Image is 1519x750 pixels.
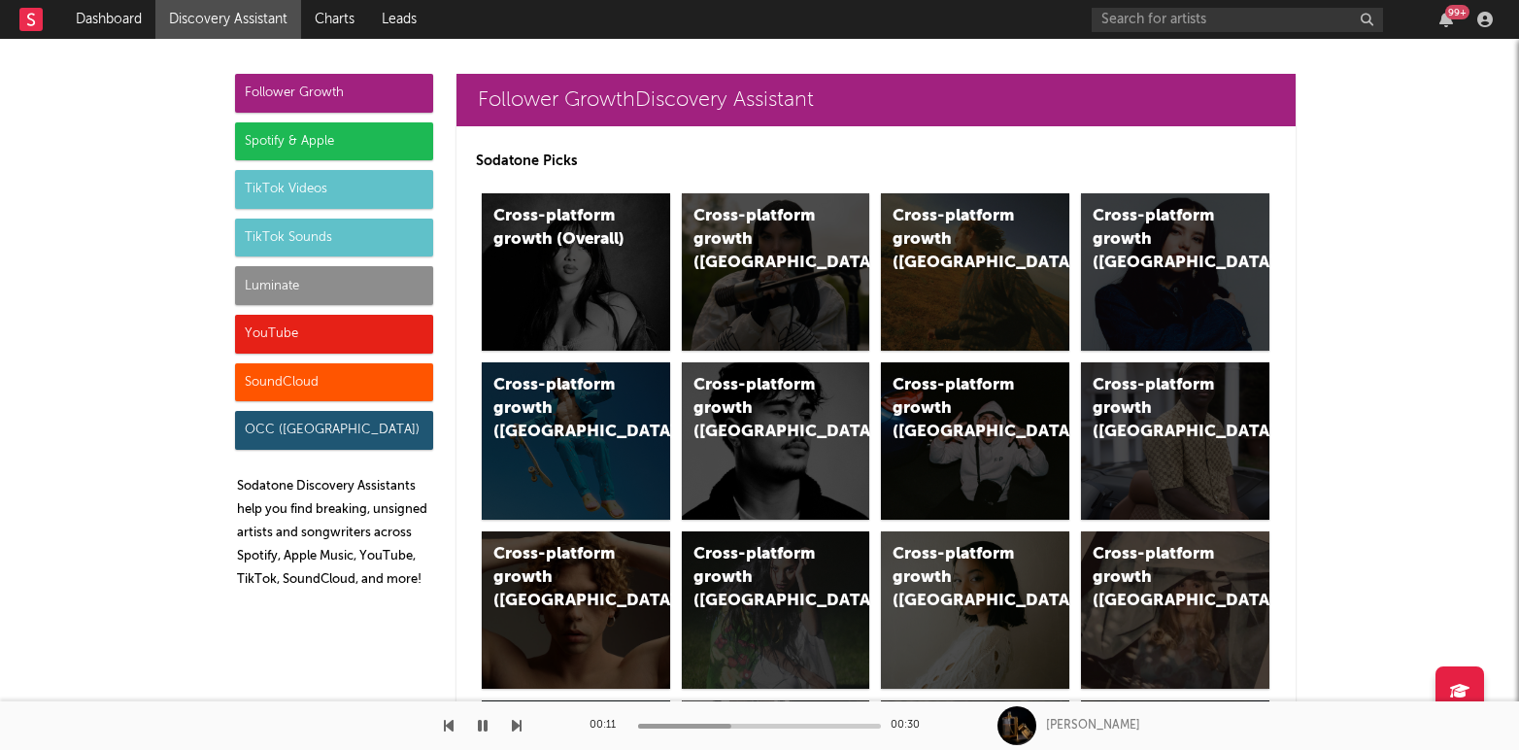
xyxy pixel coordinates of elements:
[493,374,625,444] div: Cross-platform growth ([GEOGRAPHIC_DATA])
[1092,8,1383,32] input: Search for artists
[235,315,433,354] div: YouTube
[235,74,433,113] div: Follower Growth
[482,193,670,351] a: Cross-platform growth (Overall)
[881,193,1069,351] a: Cross-platform growth ([GEOGRAPHIC_DATA])
[456,74,1296,126] a: Follower GrowthDiscovery Assistant
[693,205,826,275] div: Cross-platform growth ([GEOGRAPHIC_DATA])
[493,543,625,613] div: Cross-platform growth ([GEOGRAPHIC_DATA])
[893,543,1025,613] div: Cross-platform growth ([GEOGRAPHIC_DATA])
[237,475,433,592] p: Sodatone Discovery Assistants help you find breaking, unsigned artists and songwriters across Spo...
[1445,5,1469,19] div: 99 +
[682,193,870,351] a: Cross-platform growth ([GEOGRAPHIC_DATA])
[235,170,433,209] div: TikTok Videos
[891,714,929,737] div: 00:30
[881,362,1069,520] a: Cross-platform growth ([GEOGRAPHIC_DATA]/GSA)
[493,205,625,252] div: Cross-platform growth (Overall)
[693,374,826,444] div: Cross-platform growth ([GEOGRAPHIC_DATA])
[1093,543,1225,613] div: Cross-platform growth ([GEOGRAPHIC_DATA])
[235,411,433,450] div: OCC ([GEOGRAPHIC_DATA])
[1439,12,1453,27] button: 99+
[682,362,870,520] a: Cross-platform growth ([GEOGRAPHIC_DATA])
[482,531,670,689] a: Cross-platform growth ([GEOGRAPHIC_DATA])
[1081,531,1269,689] a: Cross-platform growth ([GEOGRAPHIC_DATA])
[881,531,1069,689] a: Cross-platform growth ([GEOGRAPHIC_DATA])
[235,122,433,161] div: Spotify & Apple
[482,362,670,520] a: Cross-platform growth ([GEOGRAPHIC_DATA])
[1093,374,1225,444] div: Cross-platform growth ([GEOGRAPHIC_DATA])
[1081,362,1269,520] a: Cross-platform growth ([GEOGRAPHIC_DATA])
[235,266,433,305] div: Luminate
[893,374,1025,444] div: Cross-platform growth ([GEOGRAPHIC_DATA]/GSA)
[682,531,870,689] a: Cross-platform growth ([GEOGRAPHIC_DATA])
[235,363,433,402] div: SoundCloud
[476,150,1276,173] p: Sodatone Picks
[590,714,628,737] div: 00:11
[1093,205,1225,275] div: Cross-platform growth ([GEOGRAPHIC_DATA])
[235,219,433,257] div: TikTok Sounds
[693,543,826,613] div: Cross-platform growth ([GEOGRAPHIC_DATA])
[893,205,1025,275] div: Cross-platform growth ([GEOGRAPHIC_DATA])
[1081,193,1269,351] a: Cross-platform growth ([GEOGRAPHIC_DATA])
[1046,717,1140,734] div: [PERSON_NAME]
